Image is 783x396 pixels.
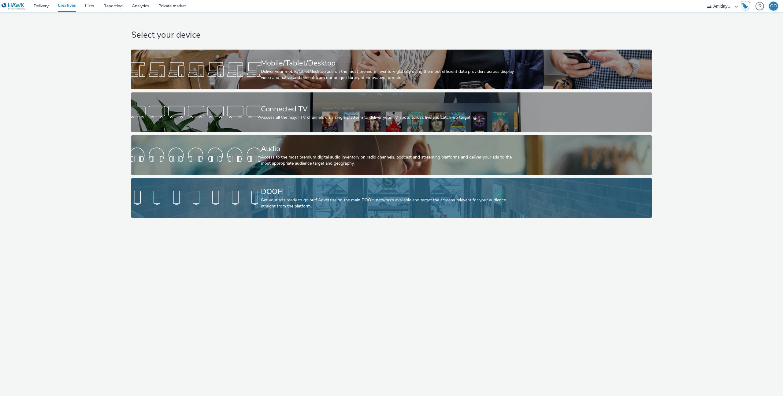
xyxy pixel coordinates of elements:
[131,50,652,89] a: Mobile/Tablet/DesktopDeliver your mobile/tablet/desktop ads on the most premium inventory globall...
[131,178,652,218] a: DOOHGet your ads ready to go out! Advertise on the main DOOH networks available and target the sc...
[131,92,652,132] a: Connected TVAccess all the major TV channels on a single platform to deliver your TV spots across...
[261,197,520,210] div: Get your ads ready to go out! Advertise on the main DOOH networks available and target the screen...
[261,104,520,114] div: Connected TV
[770,2,777,11] div: OO
[261,154,520,167] div: Access to the most premium digital audio inventory on radio channels, podcast and streaming platf...
[741,1,750,11] img: Hawk Academy
[261,114,520,121] div: Access all the major TV channels on a single platform to deliver your TV spots across live and ca...
[261,144,520,154] div: Audio
[2,2,25,10] img: undefined Logo
[261,69,520,81] div: Deliver your mobile/tablet/desktop ads on the most premium inventory globally using the most effi...
[131,135,652,175] a: AudioAccess to the most premium digital audio inventory on radio channels, podcast and streaming ...
[131,29,652,41] h1: Select your device
[261,58,520,69] div: Mobile/Tablet/Desktop
[261,186,520,197] div: DOOH
[741,1,752,11] a: Hawk Academy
